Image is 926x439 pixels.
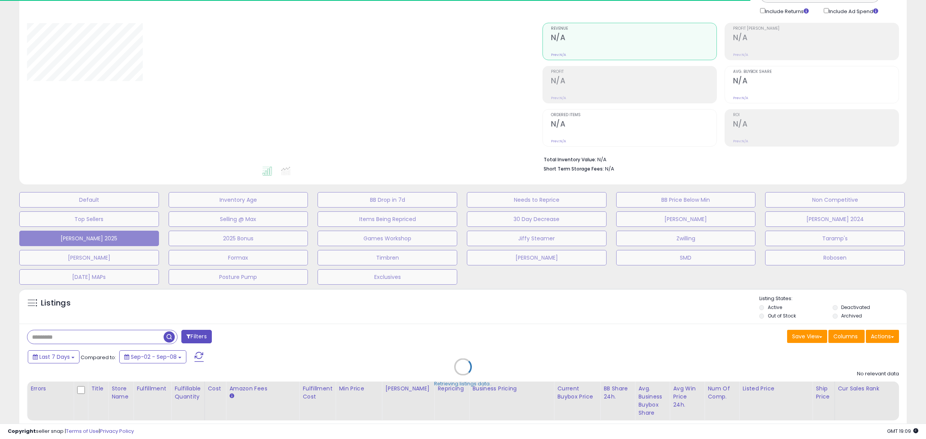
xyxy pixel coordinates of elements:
button: [PERSON_NAME] [19,250,159,265]
span: Revenue [551,27,716,31]
h2: N/A [551,76,716,87]
button: Taramp's [765,231,905,246]
button: Selling @ Max [169,211,308,227]
small: Prev: N/A [551,96,566,100]
span: ROI [733,113,899,117]
button: [PERSON_NAME] [616,211,756,227]
li: N/A [544,154,893,164]
div: Include Returns [754,7,818,15]
button: [PERSON_NAME] 2024 [765,211,905,227]
h2: N/A [551,33,716,44]
button: Exclusives [318,269,457,285]
span: Profit [PERSON_NAME] [733,27,899,31]
div: seller snap | | [8,428,134,435]
button: [PERSON_NAME] 2025 [19,231,159,246]
button: [PERSON_NAME] [467,250,607,265]
button: Games Workshop [318,231,457,246]
button: SMD [616,250,756,265]
strong: Copyright [8,427,36,435]
span: Ordered Items [551,113,716,117]
span: Avg. Buybox Share [733,70,899,74]
button: Inventory Age [169,192,308,208]
button: Items Being Repriced [318,211,457,227]
button: Zwilling [616,231,756,246]
button: [DATE] MAPs [19,269,159,285]
button: BB Drop in 7d [318,192,457,208]
button: Robosen [765,250,905,265]
h2: N/A [733,76,899,87]
button: Default [19,192,159,208]
div: Retrieving listings data.. [434,380,492,387]
span: Profit [551,70,716,74]
button: Formax [169,250,308,265]
button: Posture Pump [169,269,308,285]
span: N/A [605,165,614,172]
button: Needs to Reprice [467,192,607,208]
button: 2025 Bonus [169,231,308,246]
button: Jiffy Steamer [467,231,607,246]
button: Non Competitive [765,192,905,208]
small: Prev: N/A [733,52,748,57]
small: Prev: N/A [733,96,748,100]
h2: N/A [733,120,899,130]
h2: N/A [733,33,899,44]
button: Top Sellers [19,211,159,227]
div: Include Ad Spend [818,7,891,15]
button: BB Price Below Min [616,192,756,208]
small: Prev: N/A [551,139,566,144]
small: Prev: N/A [733,139,748,144]
b: Short Term Storage Fees: [544,165,604,172]
small: Prev: N/A [551,52,566,57]
h2: N/A [551,120,716,130]
b: Total Inventory Value: [544,156,596,163]
button: 30 Day Decrease [467,211,607,227]
button: Timbren [318,250,457,265]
